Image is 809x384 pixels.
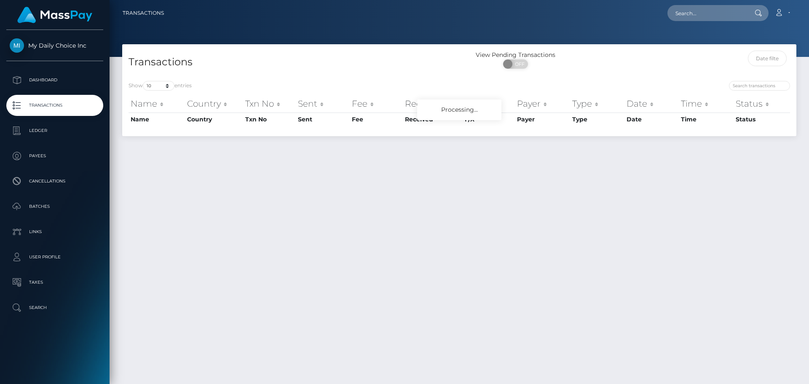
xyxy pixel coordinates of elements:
th: Fee [350,113,403,126]
th: Date [624,113,679,126]
a: Transactions [6,95,103,116]
img: My Daily Choice Inc [10,38,24,53]
th: Name [129,95,185,112]
th: Sent [296,113,350,126]
th: F/X [463,95,515,112]
p: User Profile [10,251,100,263]
th: Payer [515,95,570,112]
th: Txn No [243,113,296,126]
input: Search... [667,5,747,21]
th: Payer [515,113,570,126]
th: Type [570,113,624,126]
p: Search [10,301,100,314]
th: Received [403,113,463,126]
p: Cancellations [10,175,100,188]
a: Cancellations [6,171,103,192]
a: Dashboard [6,70,103,91]
a: Batches [6,196,103,217]
th: Type [570,95,624,112]
a: User Profile [6,247,103,268]
p: Transactions [10,99,100,112]
p: Ledger [10,124,100,137]
th: Country [185,95,244,112]
th: Name [129,113,185,126]
a: Search [6,297,103,318]
a: Transactions [123,4,164,22]
h4: Transactions [129,55,453,70]
a: Ledger [6,120,103,141]
a: Payees [6,145,103,166]
a: Taxes [6,272,103,293]
th: Received [403,95,463,112]
input: Date filter [748,51,787,66]
th: Status [734,95,790,112]
span: OFF [508,59,529,69]
p: Taxes [10,276,100,289]
div: Processing... [417,99,501,120]
th: Time [679,95,734,112]
p: Batches [10,200,100,213]
th: Txn No [243,95,296,112]
span: My Daily Choice Inc [6,42,103,49]
p: Dashboard [10,74,100,86]
p: Payees [10,150,100,162]
th: Date [624,95,679,112]
p: Links [10,226,100,238]
input: Search transactions [729,81,790,91]
th: Time [679,113,734,126]
label: Show entries [129,81,192,91]
img: MassPay Logo [17,7,92,23]
div: View Pending Transactions [459,51,572,59]
a: Links [6,221,103,242]
select: Showentries [143,81,174,91]
th: Country [185,113,244,126]
th: Fee [350,95,403,112]
th: Status [734,113,790,126]
th: Sent [296,95,350,112]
